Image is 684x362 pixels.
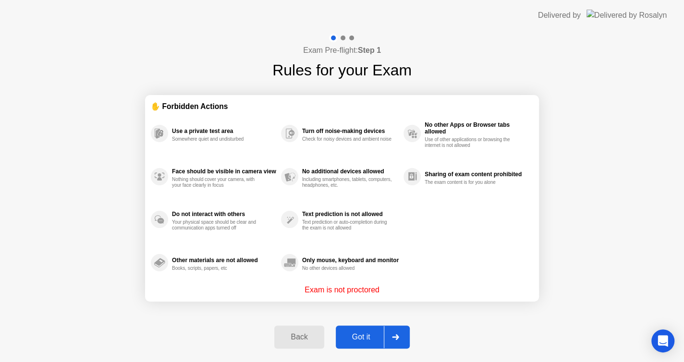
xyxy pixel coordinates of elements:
div: No additional devices allowed [302,168,399,175]
h1: Rules for your Exam [272,59,412,82]
div: Only mouse, keyboard and monitor [302,257,399,264]
div: Nothing should cover your camera, with your face clearly in focus [172,177,263,188]
div: Sharing of exam content prohibited [425,171,528,178]
div: Back [277,333,321,341]
div: No other devices allowed [302,265,393,271]
div: Open Intercom Messenger [651,329,674,352]
div: Face should be visible in camera view [172,168,276,175]
div: Delivered by [538,10,581,21]
div: Got it [339,333,384,341]
div: Your physical space should be clear and communication apps turned off [172,219,263,231]
img: Delivered by Rosalyn [586,10,667,21]
div: Including smartphones, tablets, computers, headphones, etc. [302,177,393,188]
p: Exam is not proctored [305,284,379,296]
div: ✋ Forbidden Actions [151,101,533,112]
div: No other Apps or Browser tabs allowed [425,121,528,135]
b: Step 1 [358,46,381,54]
div: Do not interact with others [172,211,276,217]
div: Books, scripts, papers, etc [172,265,263,271]
h4: Exam Pre-flight: [303,45,381,56]
div: Use a private test area [172,128,276,134]
div: Text prediction is not allowed [302,211,399,217]
div: Check for noisy devices and ambient noise [302,136,393,142]
div: Text prediction or auto-completion during the exam is not allowed [302,219,393,231]
div: Turn off noise-making devices [302,128,399,134]
div: Other materials are not allowed [172,257,276,264]
button: Got it [336,326,410,349]
div: Somewhere quiet and undisturbed [172,136,263,142]
div: Use of other applications or browsing the internet is not allowed [425,137,515,148]
button: Back [274,326,324,349]
div: The exam content is for you alone [425,180,515,185]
